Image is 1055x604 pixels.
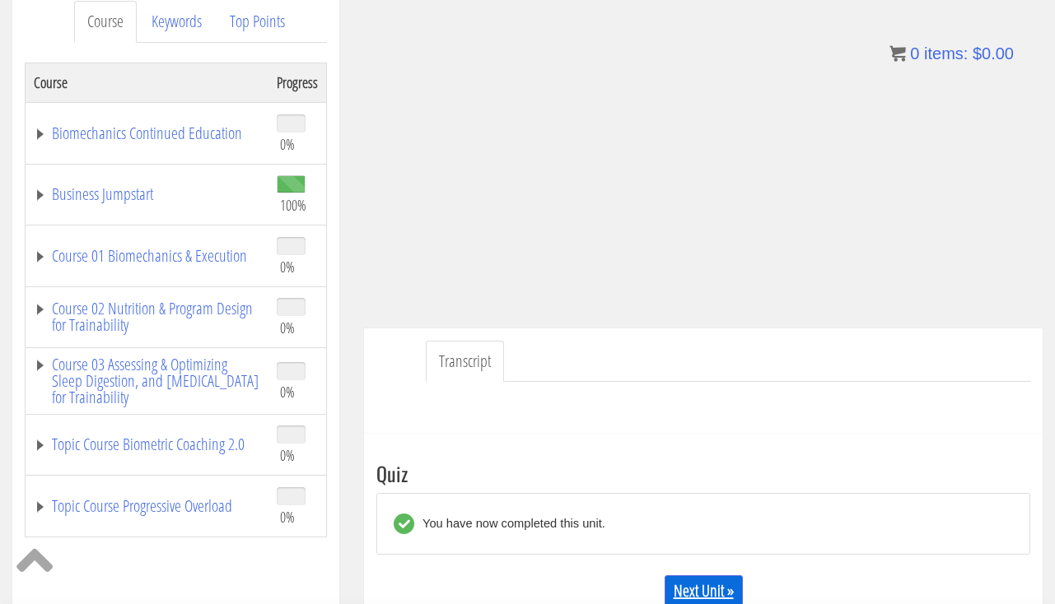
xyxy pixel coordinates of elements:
a: Course [74,1,137,43]
span: 0% [280,318,295,337]
div: You have now completed this unit. [414,513,605,534]
span: items: [924,44,968,63]
a: Top Points [217,1,298,43]
h3: Quiz [376,462,1030,484]
span: 0% [280,383,295,401]
span: 0% [280,446,295,464]
span: 0% [280,135,295,153]
a: Course 01 Biomechanics & Execution [34,248,260,264]
bdi: 0.00 [973,44,1014,63]
a: Transcript [426,341,504,383]
img: icon11.png [889,45,906,62]
a: Topic Course Progressive Overload [34,498,260,514]
a: Keywords [138,1,215,43]
th: Course [26,63,269,102]
a: Business Jumpstart [34,186,260,202]
span: 100% [280,196,306,214]
a: Biomechanics Continued Education [34,125,260,142]
a: Course 02 Nutrition & Program Design for Trainability [34,300,260,333]
span: 0% [280,508,295,526]
span: 0% [280,258,295,276]
span: 0 [910,44,919,63]
span: $ [973,44,982,63]
a: 0 items: $0.00 [889,44,1014,63]
a: Course 03 Assessing & Optimizing Sleep Digestion, and [MEDICAL_DATA] for Trainability [34,356,260,406]
th: Progress [268,63,327,102]
a: Topic Course Biometric Coaching 2.0 [34,436,260,453]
